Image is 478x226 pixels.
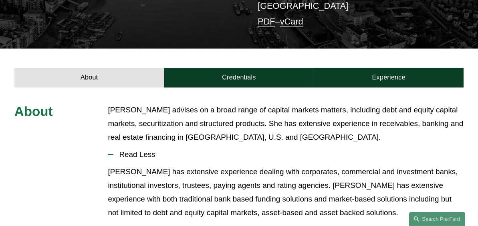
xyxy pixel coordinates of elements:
[108,103,464,144] p: [PERSON_NAME] advises on a broad range of capital markets matters, including debt and equity capi...
[280,16,303,26] a: vCard
[14,104,53,119] span: About
[258,16,275,26] a: PDF
[113,150,464,159] span: Read Less
[314,68,464,87] a: Experience
[108,144,464,165] button: Read Less
[14,68,164,87] a: About
[164,68,314,87] a: Credentials
[108,165,464,220] p: [PERSON_NAME] has extensive experience dealing with corporates, commercial and investment banks, ...
[409,212,465,226] a: Search this site
[108,165,464,226] div: Read Less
